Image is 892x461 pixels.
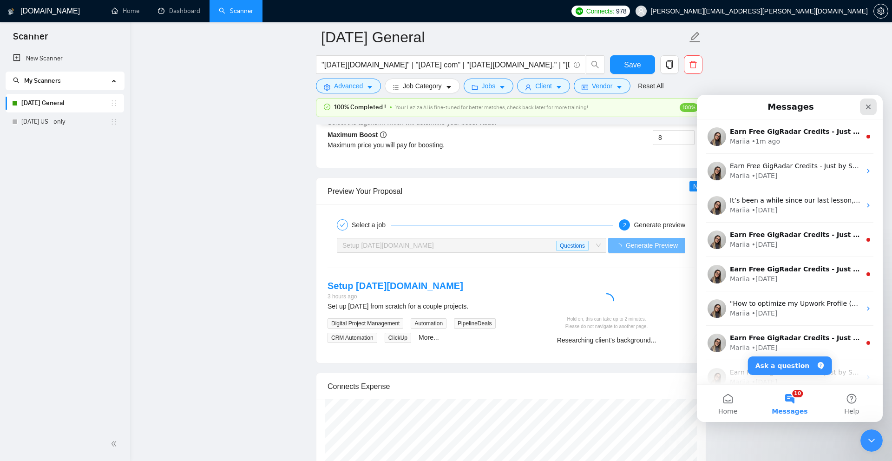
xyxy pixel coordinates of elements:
[110,118,118,125] span: holder
[634,219,685,230] div: Generate preview
[328,140,511,150] div: Maximum price you will pay for boosting.
[321,26,687,49] input: Scanner name...
[608,238,685,253] button: Generate Preview
[13,49,117,68] a: New Scanner
[21,313,40,320] span: Home
[13,77,61,85] span: My Scanners
[11,273,29,292] img: Profile image for Mariia
[321,59,570,71] input: Search Freelance Jobs...
[610,55,655,74] button: Save
[638,8,644,14] span: user
[11,136,29,154] img: Profile image for Mariia
[419,334,439,341] a: More...
[556,241,589,251] span: Questions
[328,292,463,301] div: 3 hours ago
[556,84,562,91] span: caret-down
[334,81,363,91] span: Advanced
[482,81,496,91] span: Jobs
[522,316,691,330] div: Hold on, this can take up to 2 minutes. Please do not navigate to another page.
[334,102,386,112] span: 100% Completed !
[6,49,124,68] li: New Scanner
[111,7,139,15] a: homeHome
[158,7,200,15] a: dashboardDashboard
[582,84,588,91] span: idcard
[21,94,110,112] a: [DATE] General
[352,219,391,230] div: Select a job
[385,333,411,343] span: ClickUp
[55,145,81,155] div: • [DATE]
[33,283,53,292] div: Mariia
[55,283,81,292] div: • [DATE]
[660,55,679,74] button: copy
[616,6,626,16] span: 978
[328,318,403,329] span: Digital Project Management
[874,7,888,15] span: setting
[324,104,330,110] span: check-circle
[586,60,604,69] span: search
[55,179,81,189] div: • [DATE]
[55,111,81,120] div: • [DATE]
[51,262,135,280] button: Ask a question
[517,79,570,93] button: userClientcaret-down
[367,84,373,91] span: caret-down
[328,301,504,311] div: Set up monday from scratch for a couple projects.
[616,84,623,91] span: caret-down
[661,60,678,69] span: copy
[626,240,678,250] span: Generate Preview
[219,7,253,15] a: searchScanner
[592,81,612,91] span: Vendor
[55,214,81,224] div: • [DATE]
[873,4,888,19] button: setting
[24,77,61,85] span: My Scanners
[33,145,53,155] div: Mariia
[13,77,20,84] span: search
[328,281,463,291] a: Setup [DATE][DOMAIN_NAME]
[464,79,514,93] button: folderJobscaret-down
[11,239,29,257] img: Profile image for Mariia
[586,55,604,74] button: search
[680,103,698,112] span: 100%
[395,104,588,111] span: Your Laziza AI is fine-tuned for better matches, check back later for more training!
[623,222,626,229] span: 2
[576,7,583,15] img: upwork-logo.png
[624,59,641,71] span: Save
[385,79,459,93] button: barsJob Categorycaret-down
[8,4,14,19] img: logo
[860,429,883,452] iframe: Intercom live chat
[111,439,120,448] span: double-left
[499,84,505,91] span: caret-down
[6,30,55,49] span: Scanner
[147,313,162,320] span: Help
[522,335,691,345] div: Researching client's background...
[574,62,580,68] span: info-circle
[342,242,434,249] span: Setup [DATE][DOMAIN_NAME]
[340,222,345,228] span: check
[446,84,452,91] span: caret-down
[684,55,702,74] button: delete
[393,84,399,91] span: bars
[586,6,614,16] span: Connects:
[33,214,53,224] div: Mariia
[638,81,663,91] a: Reset All
[33,111,53,120] div: Mariia
[693,183,706,190] span: New
[11,170,29,189] img: Profile image for Mariia
[6,112,124,131] li: Monday US - only
[411,318,446,329] span: Automation
[328,333,377,343] span: CRM Automation
[525,84,531,91] span: user
[21,112,110,131] a: [DATE] US - only
[328,373,695,400] div: Connects Expense
[6,94,124,112] li: Monday General
[328,131,387,138] b: Maximum Boost
[75,313,111,320] span: Messages
[689,31,701,43] span: edit
[55,248,81,258] div: • [DATE]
